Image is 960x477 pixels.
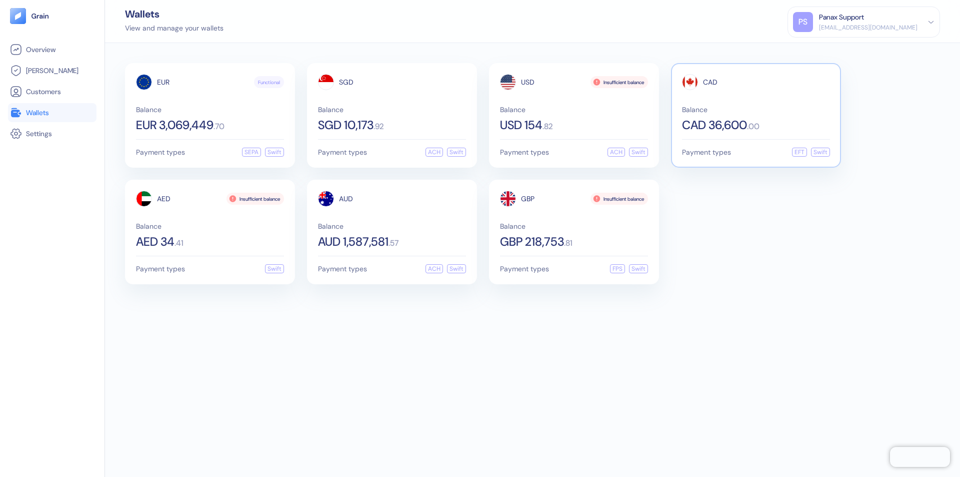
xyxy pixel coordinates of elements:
[26,108,49,118] span: Wallets
[265,148,284,157] div: Swift
[318,119,373,131] span: SGD 10,173
[590,193,648,205] div: Insufficient balance
[447,148,466,157] div: Swift
[10,8,26,24] img: logo-tablet-V2.svg
[542,123,553,131] span: . 82
[125,23,223,34] div: View and manage your wallets
[500,265,549,272] span: Payment types
[242,148,261,157] div: SEPA
[500,119,542,131] span: USD 154
[607,148,625,157] div: ACH
[125,9,223,19] div: Wallets
[629,148,648,157] div: Swift
[564,239,572,247] span: . 81
[10,44,94,56] a: Overview
[265,264,284,273] div: Swift
[136,223,284,230] span: Balance
[521,79,534,86] span: USD
[136,236,174,248] span: AED 34
[31,13,49,20] img: logo
[318,149,367,156] span: Payment types
[500,236,564,248] span: GBP 218,753
[174,239,183,247] span: . 41
[26,45,55,55] span: Overview
[682,149,731,156] span: Payment types
[157,79,169,86] span: EUR
[388,239,398,247] span: . 57
[226,193,284,205] div: Insufficient balance
[318,265,367,272] span: Payment types
[500,223,648,230] span: Balance
[339,195,353,202] span: AUD
[318,236,388,248] span: AUD 1,587,581
[500,149,549,156] span: Payment types
[521,195,534,202] span: GBP
[890,447,950,467] iframe: Chatra live chat
[136,119,213,131] span: EUR 3,069,449
[26,87,61,97] span: Customers
[373,123,384,131] span: . 92
[703,79,717,86] span: CAD
[425,264,443,273] div: ACH
[26,66,78,76] span: [PERSON_NAME]
[136,106,284,113] span: Balance
[610,264,625,273] div: FPS
[819,12,864,23] div: Panax Support
[213,123,224,131] span: . 70
[819,23,917,32] div: [EMAIL_ADDRESS][DOMAIN_NAME]
[682,106,830,113] span: Balance
[792,148,807,157] div: EFT
[425,148,443,157] div: ACH
[10,107,94,119] a: Wallets
[339,79,353,86] span: SGD
[629,264,648,273] div: Swift
[258,79,280,86] span: Functional
[10,128,94,140] a: Settings
[26,129,52,139] span: Settings
[318,223,466,230] span: Balance
[10,65,94,77] a: [PERSON_NAME]
[136,265,185,272] span: Payment types
[157,195,170,202] span: AED
[447,264,466,273] div: Swift
[682,119,747,131] span: CAD 36,600
[500,106,648,113] span: Balance
[747,123,759,131] span: . 00
[793,12,813,32] div: PS
[10,86,94,98] a: Customers
[811,148,830,157] div: Swift
[136,149,185,156] span: Payment types
[590,76,648,88] div: Insufficient balance
[318,106,466,113] span: Balance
